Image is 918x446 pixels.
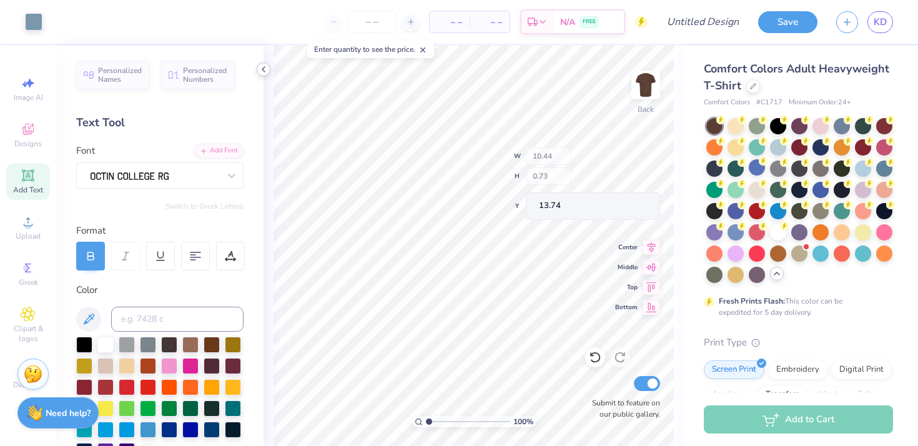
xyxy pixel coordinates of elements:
strong: Need help? [46,407,91,419]
span: KD [874,15,887,29]
span: Designs [14,139,42,149]
span: Personalized Numbers [183,66,227,84]
button: Switch to Greek Letters [165,201,244,211]
div: Enter quantity to see the price. [307,41,434,58]
label: Font [76,144,95,158]
div: Format [76,224,245,238]
input: – – [348,11,397,33]
img: Back [633,72,658,97]
div: Back [638,104,654,115]
span: Clipart & logos [6,324,50,344]
a: KD [867,11,893,33]
span: Minimum Order: 24 + [789,97,851,108]
div: This color can be expedited for 5 day delivery. [719,295,872,318]
div: Print Type [704,335,893,350]
span: Comfort Colors [704,97,750,108]
span: Upload [16,231,41,241]
span: – – [477,16,502,29]
input: Untitled Design [657,9,749,34]
div: Digital Print [831,360,892,379]
span: # C1717 [756,97,782,108]
span: Personalized Names [98,66,142,84]
span: Middle [615,263,638,272]
div: Vinyl [811,385,846,404]
strong: Fresh Prints Flash: [719,296,785,306]
span: Greek [19,277,38,287]
button: Save [758,11,817,33]
div: Embroidery [768,360,827,379]
span: FREE [583,17,596,26]
span: Top [615,283,638,292]
span: Decorate [13,380,43,390]
label: Submit to feature on our public gallery. [585,397,660,420]
span: Comfort Colors Adult Heavyweight T-Shirt [704,61,889,93]
input: e.g. 7428 c [111,307,244,332]
span: N/A [560,16,575,29]
div: Add Font [194,144,244,158]
span: 100 % [513,416,533,427]
div: Transfers [758,385,807,404]
span: Center [615,243,638,252]
div: Applique [704,385,754,404]
div: Foil [850,385,879,404]
div: Screen Print [704,360,764,379]
span: Bottom [615,303,638,312]
div: Color [76,283,244,297]
span: – – [437,16,462,29]
span: Add Text [13,185,43,195]
span: Image AI [14,92,43,102]
div: Text Tool [76,114,244,131]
